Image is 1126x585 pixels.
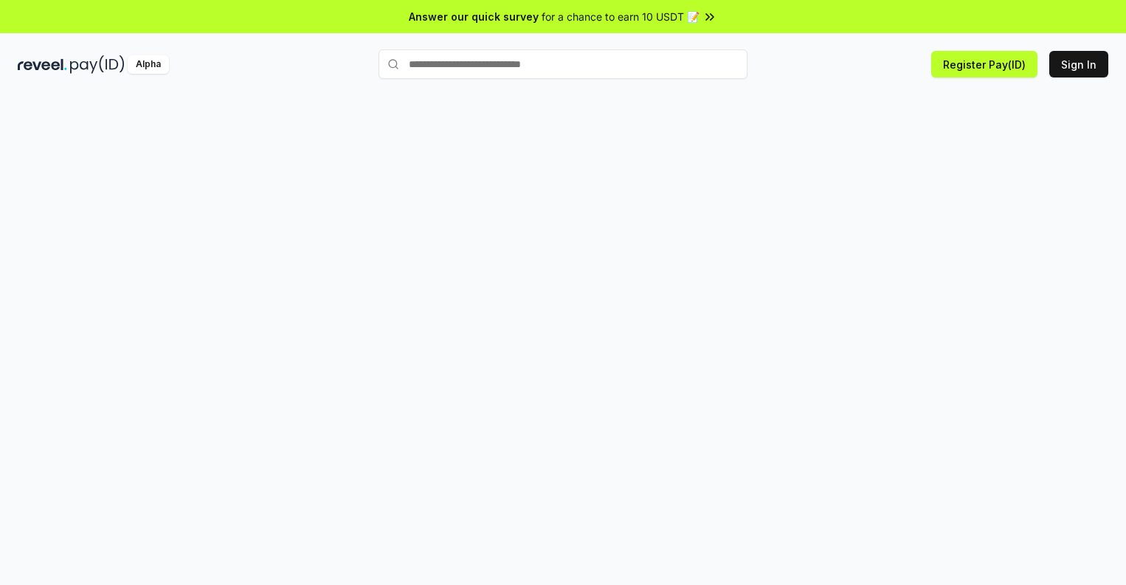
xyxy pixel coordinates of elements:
[409,9,539,24] span: Answer our quick survey
[18,55,67,74] img: reveel_dark
[1049,51,1108,77] button: Sign In
[128,55,169,74] div: Alpha
[70,55,125,74] img: pay_id
[542,9,700,24] span: for a chance to earn 10 USDT 📝
[931,51,1037,77] button: Register Pay(ID)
